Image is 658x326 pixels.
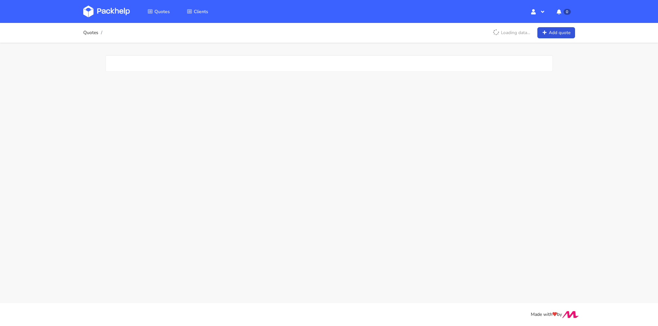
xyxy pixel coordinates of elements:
[537,27,575,39] a: Add quote
[154,9,170,15] span: Quotes
[564,9,570,15] span: 0
[489,27,533,38] p: Loading data...
[83,26,104,39] nav: breadcrumb
[562,311,579,318] img: Move Closer
[179,6,216,17] a: Clients
[551,6,575,17] button: 0
[194,9,208,15] span: Clients
[140,6,178,17] a: Quotes
[83,30,98,35] a: Quotes
[83,6,130,17] img: Dashboard
[75,311,584,318] div: Made with by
